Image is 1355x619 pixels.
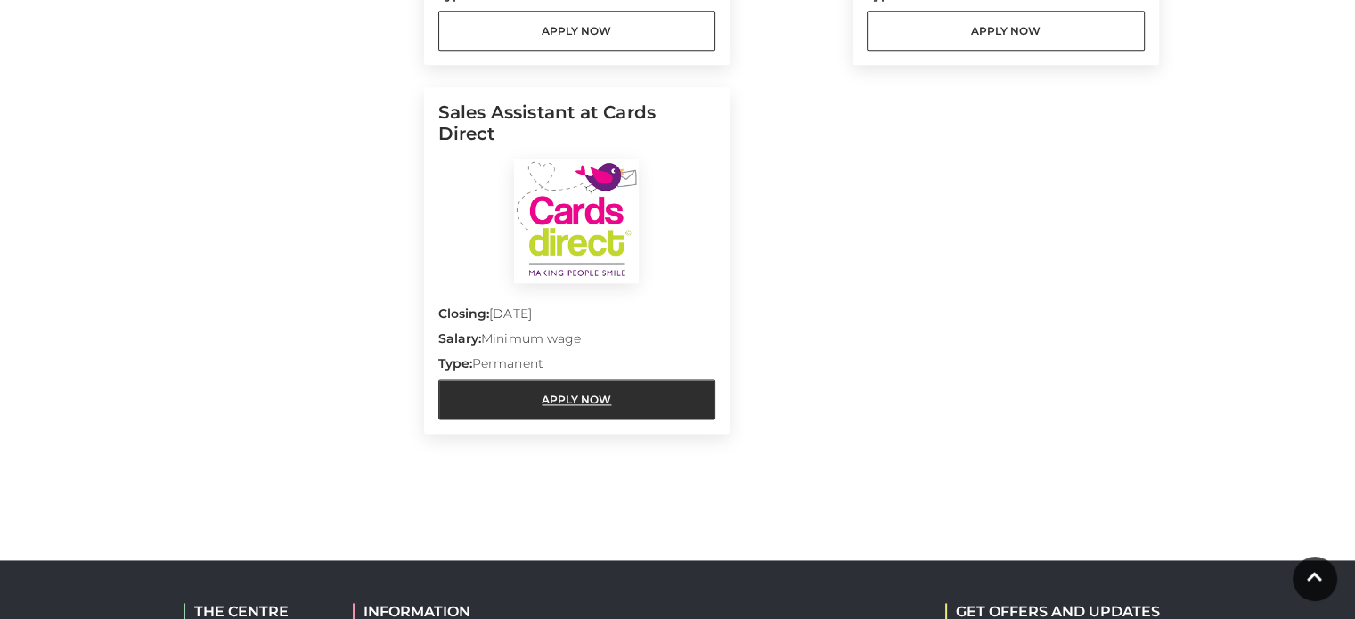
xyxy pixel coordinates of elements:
a: Apply Now [438,11,716,51]
p: Permanent [438,354,716,379]
strong: Salary: [438,330,482,346]
a: Apply Now [438,379,716,419]
strong: Closing: [438,305,490,322]
a: Apply Now [867,11,1145,51]
p: [DATE] [438,305,716,330]
p: Minimum wage [438,330,716,354]
h5: Sales Assistant at Cards Direct [438,102,716,159]
strong: Type: [438,355,472,371]
img: Cards Direct [514,159,639,283]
